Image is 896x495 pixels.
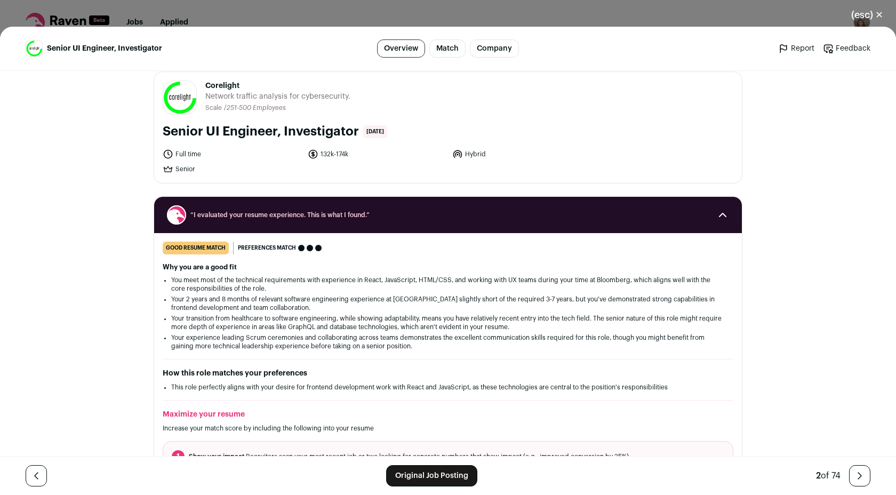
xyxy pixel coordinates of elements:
[363,125,387,138] span: [DATE]
[238,243,296,253] span: Preferences match
[470,39,519,58] a: Company
[386,465,477,486] a: Original Job Posting
[190,211,706,219] span: “I evaluated your resume experience. This is what I found.”
[429,39,466,58] a: Match
[816,469,841,482] div: of 74
[205,91,350,102] span: Network traffic analysis for cybersecurity.
[163,368,733,379] h2: How this role matches your preferences
[778,43,814,54] a: Report
[377,39,425,58] a: Overview
[171,295,725,312] li: Your 2 years and 8 months of relevant software engineering experience at [GEOGRAPHIC_DATA] slight...
[163,123,359,140] h1: Senior UI Engineer, Investigator
[163,409,733,420] h2: Maximize your resume
[227,105,286,111] span: 251-500 Employees
[816,472,821,480] span: 2
[26,41,42,57] img: 4df7329c8f8e62c67029b075bb5549167265cc499e0d42bafcae13a590f9710e.png
[308,149,446,159] li: 132k-174k
[452,149,591,159] li: Hybrid
[163,149,301,159] li: Full time
[189,452,630,461] span: Recruiters scan your most recent job or two looking for concrete numbers that show impact (e.g., ...
[163,81,196,115] img: 4df7329c8f8e62c67029b075bb5549167265cc499e0d42bafcae13a590f9710e.png
[172,450,185,463] span: 1
[205,81,350,91] span: Corelight
[823,43,870,54] a: Feedback
[47,43,162,54] span: Senior UI Engineer, Investigator
[163,164,301,174] li: Senior
[838,3,896,27] button: Close modal
[171,314,725,331] li: Your transition from healthcare to software engineering, while showing adaptability, means you ha...
[205,104,224,112] li: Scale
[171,333,725,350] li: Your experience leading Scrum ceremonies and collaborating across teams demonstrates the excellen...
[163,242,229,254] div: good resume match
[163,424,733,433] p: Increase your match score by including the following into your resume
[224,104,286,112] li: /
[171,383,725,392] li: This role perfectly aligns with your desire for frontend development work with React and JavaScri...
[189,453,246,460] span: Show your impact.
[163,263,733,272] h2: Why you are a good fit
[171,276,725,293] li: You meet most of the technical requirements with experience in React, JavaScript, HTML/CSS, and w...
